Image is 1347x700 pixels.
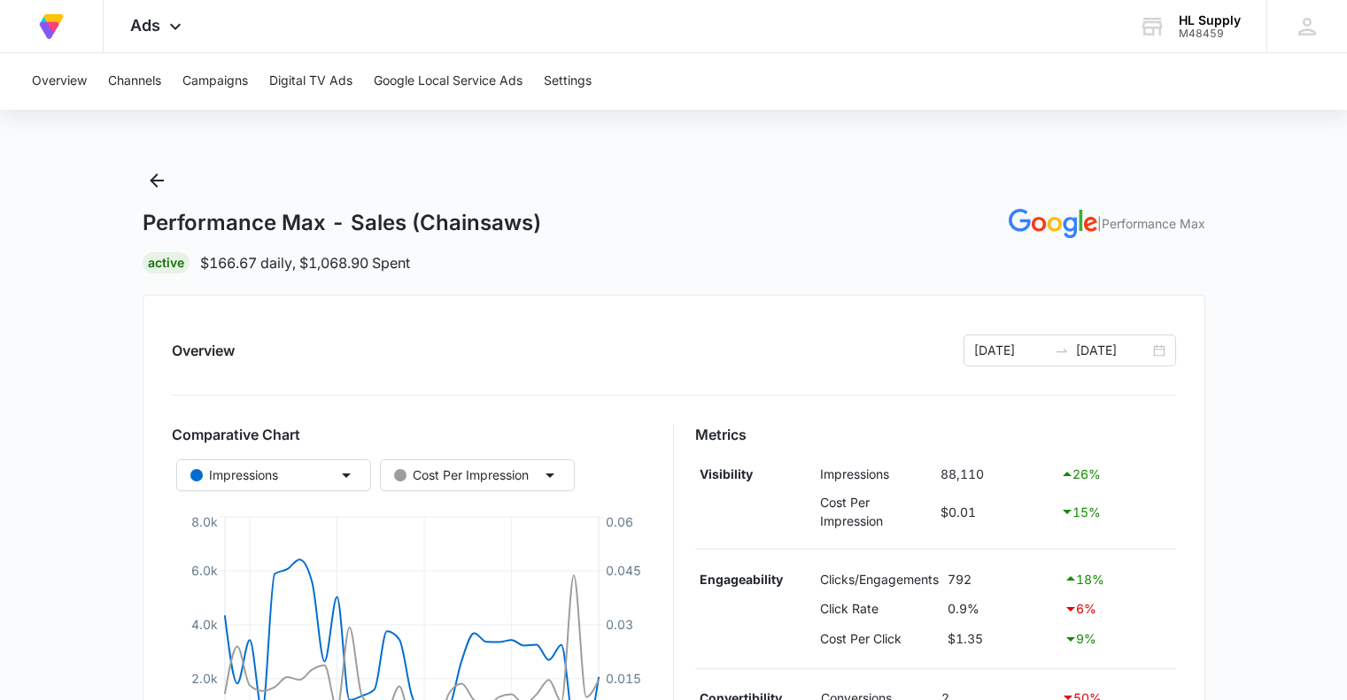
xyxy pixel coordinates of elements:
img: GOOGLE_ADS [1009,209,1097,238]
tspan: 0.045 [606,563,641,578]
button: Cost Per Impression [380,459,575,491]
td: 88,110 [937,459,1057,489]
span: swap-right [1055,343,1069,358]
div: 26 % [1060,464,1171,485]
tspan: 0.03 [606,617,633,632]
td: $0.01 [937,488,1057,535]
p: $166.67 daily , $1,068.90 Spent [200,252,410,273]
img: Volusion [35,11,67,42]
div: Cost Per Impression [394,465,529,485]
button: Google Local Service Ads [374,53,523,110]
h1: Performance Max - Sales (Chainsaws) [143,210,541,236]
td: Cost Per Click [816,624,943,654]
button: Channels [108,53,161,110]
button: Impressions [176,459,371,491]
td: Click Rate [816,594,943,624]
div: 9 % [1064,628,1172,650]
div: Active [143,252,190,273]
tspan: 2.0k [190,671,217,686]
button: Settings [544,53,592,110]
button: Digital TV Ads [269,53,352,110]
input: Start date [974,341,1048,360]
h2: Overview [172,340,235,361]
td: Impressions [816,459,937,489]
tspan: 4.0k [190,617,217,632]
span: to [1055,343,1069,358]
strong: Engageability [700,572,783,587]
strong: Visibility [700,466,753,481]
button: Overview [32,53,87,110]
button: Back [143,166,171,195]
td: 0.9% [943,594,1059,624]
button: Campaigns [182,53,248,110]
td: Clicks/Engagements [816,564,943,594]
tspan: 8.0k [190,513,217,528]
tspan: 0.015 [606,671,641,686]
div: 6 % [1064,598,1172,619]
div: 15 % [1060,501,1171,522]
tspan: 0.06 [606,513,633,528]
td: $1.35 [943,624,1059,654]
p: | Performance Max [1097,214,1205,233]
h3: Comparative Chart [172,424,653,445]
div: account id [1179,27,1241,40]
td: 792 [943,564,1059,594]
span: Ads [130,16,160,35]
div: 18 % [1064,568,1172,589]
h3: Metrics [695,424,1176,445]
div: account name [1179,13,1241,27]
input: End date [1076,341,1150,360]
tspan: 6.0k [190,563,217,578]
td: Cost Per Impression [816,488,937,535]
div: Impressions [190,465,278,485]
